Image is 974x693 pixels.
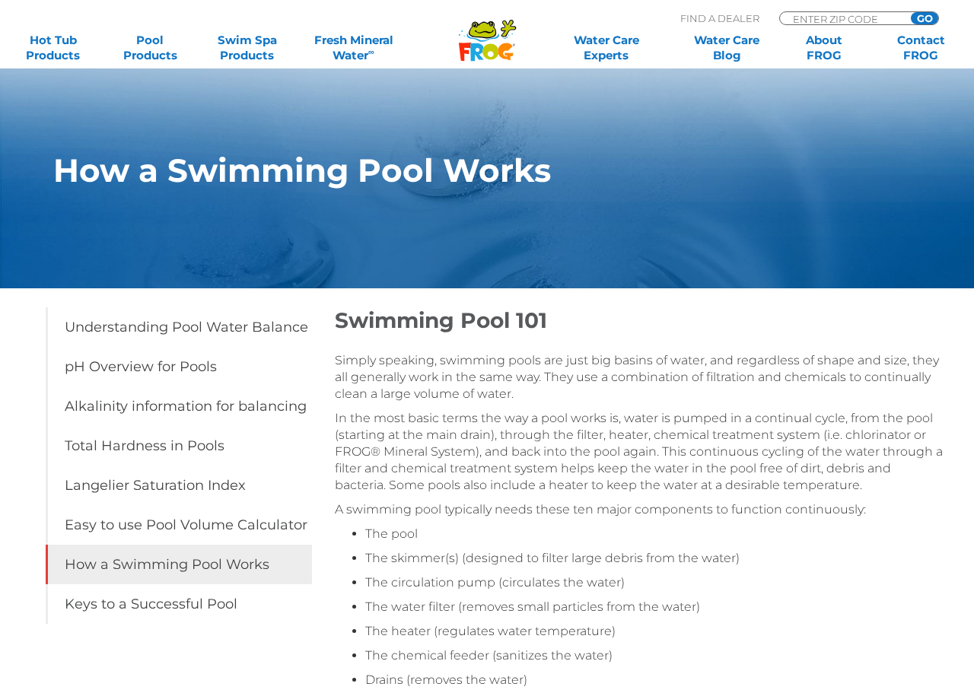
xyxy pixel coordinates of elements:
li: The water filter (removes small particles from the water) [365,599,944,615]
a: AboutFROG [786,33,861,63]
a: Swim SpaProducts [209,33,285,63]
input: GO [911,12,938,24]
a: Alkalinity information for balancing [46,386,312,426]
p: In the most basic terms the way a pool works is, water is pumped in a continual cycle, from the p... [335,410,944,494]
a: Understanding Pool Water Balance [46,307,312,347]
p: Find A Dealer [680,11,759,25]
a: ContactFROG [883,33,959,63]
a: How a Swimming Pool Works [46,545,312,584]
li: The heater (regulates water temperature) [365,623,944,640]
a: Fresh MineralWater∞ [307,33,401,63]
h1: How a Swimming Pool Works [53,152,852,189]
h2: Swimming Pool 101 [335,307,944,333]
a: Keys to a Successful Pool [46,584,312,624]
p: A swimming pool typically needs these ten major components to function continuously: [335,501,944,518]
a: Water CareBlog [689,33,765,63]
a: Water CareExperts [545,33,667,63]
p: Simply speaking, swimming pools are just big basins of water, and regardless of shape and size, t... [335,352,944,402]
a: Hot TubProducts [15,33,91,63]
sup: ∞ [368,46,374,57]
input: Zip Code Form [791,12,894,25]
a: PoolProducts [113,33,188,63]
li: The chemical feeder (sanitizes the water) [365,647,944,664]
a: Total Hardness in Pools [46,426,312,466]
a: Langelier Saturation Index [46,466,312,505]
li: The skimmer(s) (designed to filter large debris from the water) [365,550,944,567]
li: Drains (removes the water) [365,672,944,688]
a: pH Overview for Pools [46,347,312,386]
li: The circulation pump (circulates the water) [365,574,944,591]
li: The pool [365,526,944,542]
a: Easy to use Pool Volume Calculator [46,505,312,545]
